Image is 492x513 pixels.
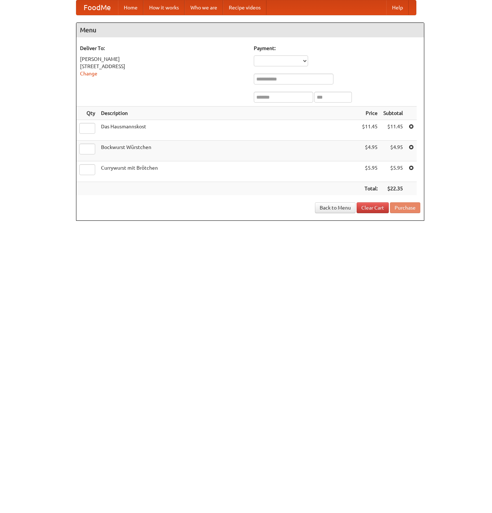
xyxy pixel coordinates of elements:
[143,0,185,15] a: How it works
[357,202,389,213] a: Clear Cart
[359,107,380,120] th: Price
[80,45,247,52] h5: Deliver To:
[80,63,247,70] div: [STREET_ADDRESS]
[98,161,359,182] td: Currywurst mit Brötchen
[80,71,97,76] a: Change
[380,161,406,182] td: $5.95
[98,141,359,161] td: Bockwurst Würstchen
[380,120,406,141] td: $11.45
[223,0,266,15] a: Recipe videos
[185,0,223,15] a: Who we are
[386,0,409,15] a: Help
[254,45,420,52] h5: Payment:
[98,120,359,141] td: Das Hausmannskost
[359,182,380,195] th: Total:
[359,120,380,141] td: $11.45
[80,55,247,63] div: [PERSON_NAME]
[380,107,406,120] th: Subtotal
[76,23,424,37] h4: Menu
[390,202,420,213] button: Purchase
[359,141,380,161] td: $4.95
[359,161,380,182] td: $5.95
[315,202,356,213] a: Back to Menu
[380,141,406,161] td: $4.95
[118,0,143,15] a: Home
[380,182,406,195] th: $22.35
[98,107,359,120] th: Description
[76,0,118,15] a: FoodMe
[76,107,98,120] th: Qty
